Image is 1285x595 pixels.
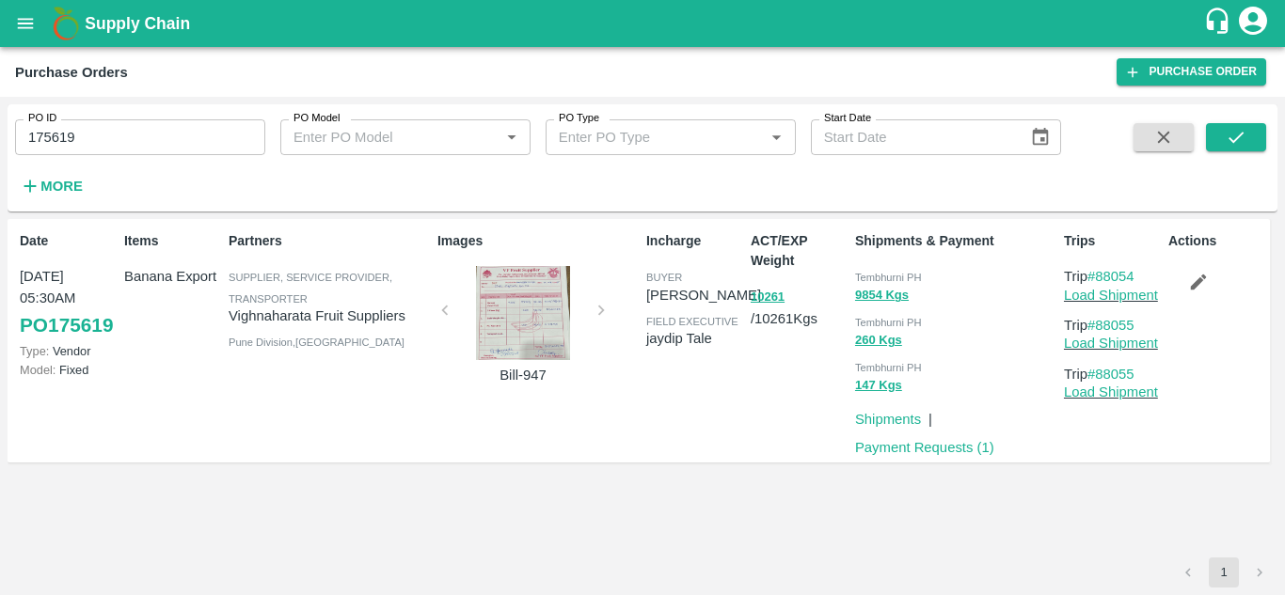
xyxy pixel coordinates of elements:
p: Fixed [20,361,117,379]
p: Trip [1064,266,1161,287]
p: Bill-947 [452,365,594,385]
p: [DATE] 05:30AM [20,266,117,308]
p: ACT/EXP Weight [751,231,848,271]
span: field executive [646,316,738,327]
label: PO ID [28,111,56,126]
label: PO Type [559,111,599,126]
button: 260 Kgs [855,330,902,352]
p: Banana Export [124,266,221,287]
span: buyer [646,272,682,283]
div: | [921,401,932,430]
span: Supplier, Service Provider, Transporter [229,272,392,304]
p: Actions [1168,231,1265,251]
a: Load Shipment [1064,336,1158,351]
p: Shipments & Payment [855,231,1056,251]
b: Supply Chain [85,14,190,33]
p: Images [437,231,639,251]
button: page 1 [1209,557,1239,587]
p: Incharge [646,231,743,251]
a: #88055 [1087,367,1134,382]
span: Model: [20,363,56,377]
span: Tembhurni PH [855,272,922,283]
div: customer-support [1203,7,1236,40]
button: Open [764,125,788,149]
a: Load Shipment [1064,384,1158,399]
div: account of current user [1236,4,1270,43]
label: Start Date [824,111,871,126]
button: Open [500,125,524,149]
span: Type: [20,344,49,358]
p: Trip [1064,315,1161,336]
span: Tembhurni PH [855,317,922,328]
nav: pagination navigation [1170,557,1277,587]
button: Choose date [1023,119,1058,155]
button: 9854 Kgs [855,285,909,306]
button: 147 Kgs [855,375,902,397]
input: Start Date [811,119,1016,155]
strong: More [40,179,83,194]
a: #88055 [1087,318,1134,333]
button: open drawer [4,2,47,45]
div: Purchase Orders [15,60,128,85]
p: [PERSON_NAME] [646,285,761,305]
input: Enter PO Model [286,125,469,149]
p: Trips [1064,231,1161,251]
p: Date [20,231,117,251]
a: PO175619 [20,308,113,342]
p: Vendor [20,342,117,360]
input: Enter PO Type [551,125,735,149]
img: logo [47,5,85,42]
label: PO Model [293,111,341,126]
p: / 10261 Kgs [751,286,848,329]
a: Load Shipment [1064,288,1158,303]
p: Vighnaharata Fruit Suppliers [229,305,430,326]
p: Partners [229,231,430,251]
a: #88054 [1087,269,1134,284]
p: Items [124,231,221,251]
span: Tembhurni PH [855,362,922,373]
a: Supply Chain [85,10,1203,37]
span: Pune Division , [GEOGRAPHIC_DATA] [229,337,405,348]
button: More [15,170,87,202]
a: Payment Requests (1) [855,440,994,455]
a: Shipments [855,412,921,427]
button: 10261 [751,287,785,308]
a: Purchase Order [1117,58,1266,86]
p: Trip [1064,364,1161,384]
input: Enter PO ID [15,119,265,155]
p: jaydip Tale [646,328,743,349]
